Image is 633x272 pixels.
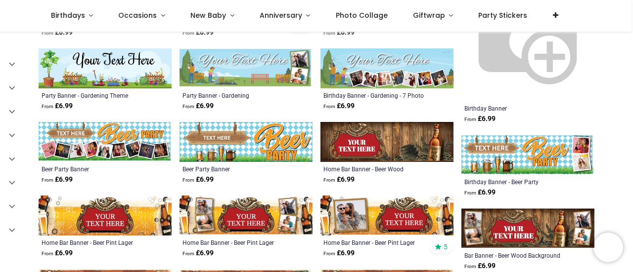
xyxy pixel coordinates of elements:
[323,101,355,111] strong: £ 6.99
[323,104,335,109] span: From
[190,10,226,20] span: New Baby
[42,248,73,258] strong: £ 6.99
[464,117,476,122] span: From
[320,48,453,88] img: Happy Birthday Banner - Gardening - 7 Photo Upload - Custom Text
[323,30,335,36] span: From
[182,175,214,185] strong: £ 6.99
[260,10,302,20] span: Anniversary
[323,251,335,256] span: From
[182,251,194,256] span: From
[42,30,53,36] span: From
[464,114,496,124] strong: £ 6.99
[323,28,355,38] strong: £ 6.99
[464,178,566,186] a: Birthday Banner - Beer Party
[42,91,143,99] a: Party Banner - Gardening Theme
[182,91,284,99] a: Party Banner - Gardening
[42,101,73,111] strong: £ 6.99
[320,122,453,162] img: Personalised Home Bar Banner - Beer Wood Background - Custom Text
[42,165,143,173] a: Beer Party Banner
[51,10,85,20] span: Birthdays
[42,177,53,183] span: From
[182,28,214,38] strong: £ 6.99
[323,175,355,185] strong: £ 6.99
[182,177,194,183] span: From
[461,135,594,175] img: Personalised Birthday Banner - Beer Party - Custom Text & 2 Photo Upload
[182,104,194,109] span: From
[39,122,172,162] img: Personalised Beer Party Banner - Custom Text & 9 Photo Upload
[461,208,594,248] img: Personalised Bar Banner - Beer Wood Background - Custom Text & 4 Photo Upload
[42,175,73,185] strong: £ 6.99
[180,48,313,88] img: Personalised Party Banner - Gardening - Custom Text & 2 Photo Upload
[323,248,355,258] strong: £ 6.99
[42,238,143,246] a: Home Bar Banner - Beer Pint Lager Background
[593,233,623,262] iframe: Brevo live chat
[464,188,496,197] strong: £ 6.99
[42,251,53,256] span: From
[182,238,284,246] a: Home Bar Banner - Beer Pint Lager Background
[42,104,53,109] span: From
[464,104,566,112] a: Birthday Banner
[118,10,157,20] span: Occasions
[180,122,313,162] img: Personalised Beer Party Banner - Custom Text
[323,165,425,173] a: Home Bar Banner - Beer Wood Background
[320,195,453,235] img: Personalised Home Bar Banner - Beer Pint Lager Background - Custom Text & 1 Photo Upload
[39,195,172,235] img: Personalised Home Bar Banner - Beer Pint Lager Background - Custom Text
[182,248,214,258] strong: £ 6.99
[478,10,527,20] span: Party Stickers
[39,48,172,88] img: Personalised Party Banner - Gardening Theme - Custom Text
[182,165,284,173] a: Beer Party Banner
[323,91,425,99] a: Birthday Banner - Gardening - 7 Photo Upload
[323,238,425,246] a: Home Bar Banner - Beer Pint Lager Background
[182,30,194,36] span: From
[464,261,496,271] strong: £ 6.99
[336,10,388,20] span: Photo Collage
[42,28,73,38] strong: £ 6.99
[464,251,566,259] a: Bar Banner - Beer Wood Background
[180,195,313,235] img: Personalised Home Bar Banner - Beer Pint Lager Background - Custom Text & 4 Photo Upload
[413,10,445,20] span: Giftwrap
[444,242,448,251] span: 5
[182,101,214,111] strong: £ 6.99
[464,190,476,195] span: From
[323,177,335,183] span: From
[464,264,476,269] span: From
